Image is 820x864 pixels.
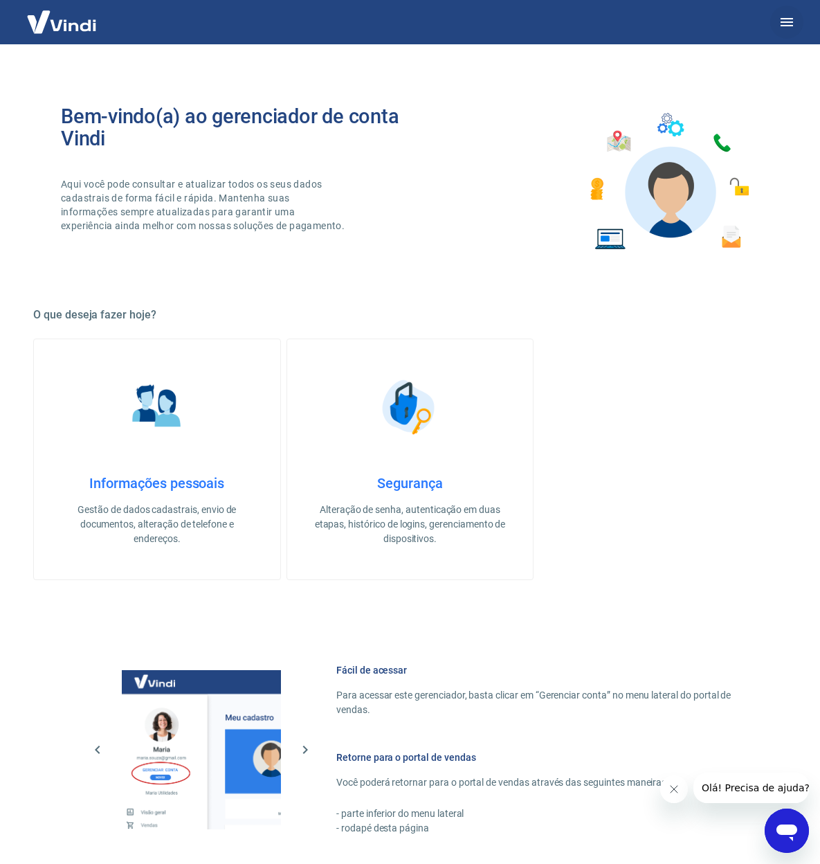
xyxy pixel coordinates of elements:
[33,308,787,322] h5: O que deseja fazer hoje?
[8,10,116,21] span: Olá! Precisa de ajuda?
[660,775,688,803] iframe: Fechar mensagem
[56,503,258,546] p: Gestão de dados cadastrais, envio de documentos, alteração de telefone e endereços.
[578,105,759,258] img: Imagem de um avatar masculino com diversos icones exemplificando as funcionalidades do gerenciado...
[122,372,192,442] img: Informações pessoais
[336,663,754,677] h6: Fácil de acessar
[336,807,754,821] p: - parte inferior do menu lateral
[336,750,754,764] h6: Retorne para o portal de vendas
[17,1,107,43] img: Vindi
[336,821,754,836] p: - rodapé desta página
[122,670,281,829] img: Imagem da dashboard mostrando o botão de gerenciar conta na sidebar no lado esquerdo
[286,339,534,580] a: SegurançaSegurançaAlteração de senha, autenticação em duas etapas, histórico de logins, gerenciam...
[336,775,754,790] p: Você poderá retornar para o portal de vendas através das seguintes maneiras:
[61,105,410,150] h2: Bem-vindo(a) ao gerenciador de conta Vindi
[61,177,347,233] p: Aqui você pode consultar e atualizar todos os seus dados cadastrais de forma fácil e rápida. Mant...
[33,339,281,580] a: Informações pessoaisInformações pessoaisGestão de dados cadastrais, envio de documentos, alteraçã...
[56,475,258,492] h4: Informações pessoais
[309,475,511,492] h4: Segurança
[693,773,809,803] iframe: Mensagem da empresa
[765,809,809,853] iframe: Botão para abrir a janela de mensagens
[336,688,754,717] p: Para acessar este gerenciador, basta clicar em “Gerenciar conta” no menu lateral do portal de ven...
[309,503,511,546] p: Alteração de senha, autenticação em duas etapas, histórico de logins, gerenciamento de dispositivos.
[375,372,444,442] img: Segurança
